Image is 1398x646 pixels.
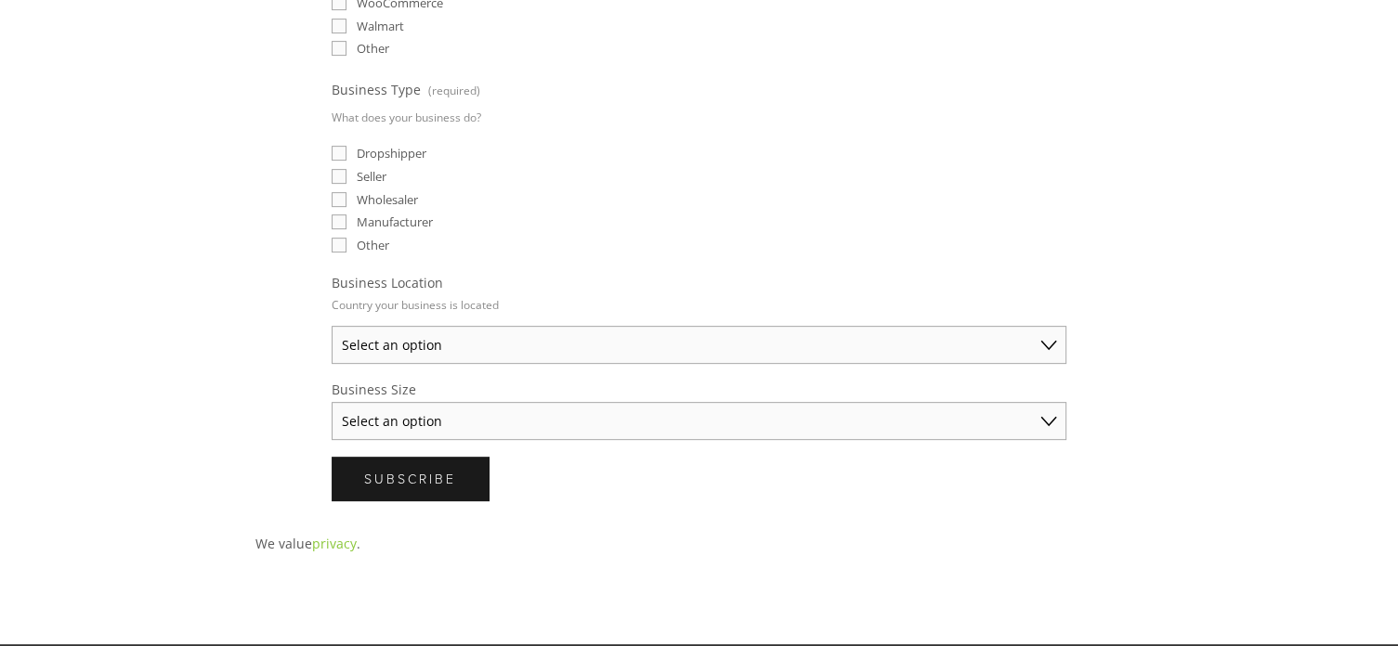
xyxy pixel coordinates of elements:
p: We value . [255,532,1143,555]
p: Country your business is located [332,291,499,318]
span: Wholesaler [357,191,418,208]
a: privacy [312,535,357,552]
span: Manufacturer [357,213,433,230]
span: Other [357,40,389,57]
input: Seller [332,169,346,184]
span: (required) [427,77,479,104]
select: Business Location [332,326,1066,364]
span: Dropshipper [357,145,426,161]
span: Subscribe [364,470,456,487]
select: Business Size [332,402,1066,440]
span: Business Location [332,274,443,291]
input: Wholesaler [332,192,346,207]
span: Walmart [357,18,404,34]
span: Business Type [332,81,421,98]
button: SubscribeSubscribe [332,457,489,500]
span: Business Size [332,381,416,398]
input: Other [332,238,346,252]
span: Seller [357,168,386,185]
input: Dropshipper [332,146,346,161]
span: Other [357,237,389,253]
p: What does your business do? [332,104,481,131]
input: Walmart [332,19,346,33]
input: Other [332,41,346,56]
input: Manufacturer [332,214,346,229]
